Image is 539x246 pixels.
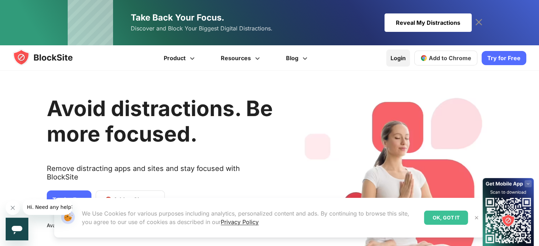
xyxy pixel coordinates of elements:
[6,218,28,240] iframe: Button to launch messaging window
[221,218,259,225] a: Privacy Policy
[414,51,477,65] a: Add to Chrome
[152,45,209,71] a: Product
[482,51,526,65] a: Try for Free
[424,211,468,225] div: OK, GOT IT
[131,12,224,23] span: Take Back Your Focus.
[384,13,472,32] div: Reveal My Distractions
[82,209,419,226] p: We Use Cookies for various purposes including analytics, personalized content and ads. By continu...
[420,55,427,62] img: chrome-icon.svg
[131,23,273,34] span: Discover and Block Your Biggest Digital Distractions.
[209,45,274,71] a: Resources
[47,96,273,147] h1: Avoid distractions. Be more focused.
[13,49,86,66] img: blocksite-icon.5d769676.svg
[47,164,273,187] text: Remove distracting apps and sites and stay focused with BlockSite
[4,5,51,11] span: Hi. Need any help?
[274,45,321,71] a: Blog
[23,199,72,215] iframe: Message from company
[429,55,471,62] span: Add to Chrome
[472,213,481,222] button: Close
[6,201,20,215] iframe: Close message
[386,50,410,67] a: Login
[474,215,479,221] img: Close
